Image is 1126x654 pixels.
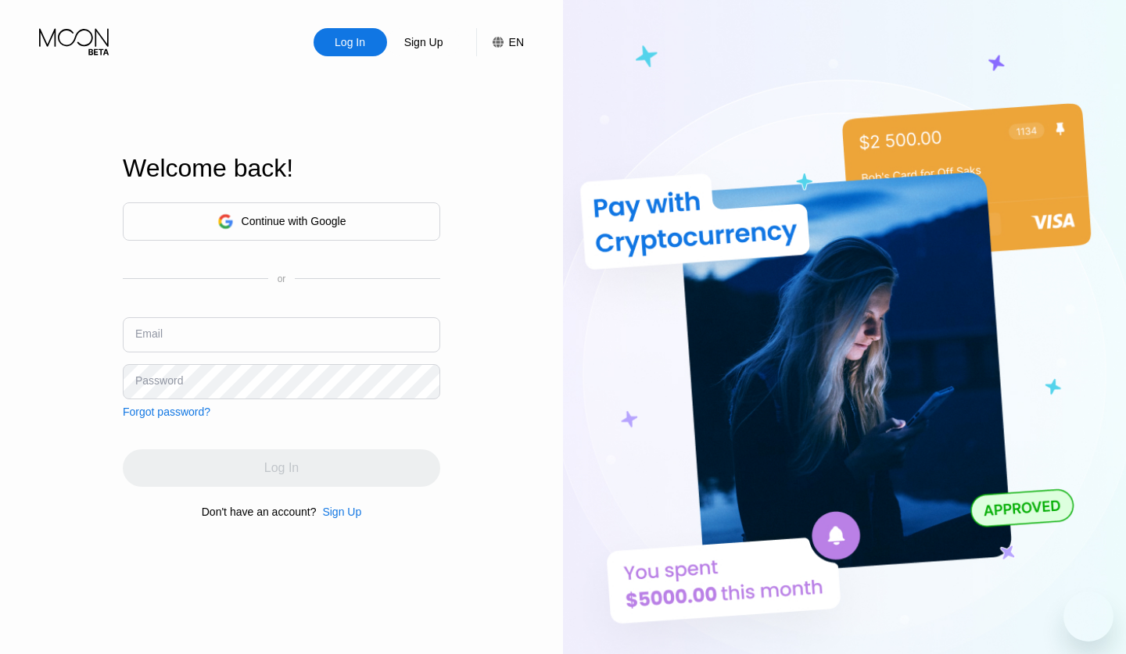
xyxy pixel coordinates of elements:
div: Forgot password? [123,406,210,418]
div: Email [135,327,163,340]
div: EN [509,36,524,48]
div: Sign Up [316,506,361,518]
div: Welcome back! [123,154,440,183]
div: Log In [314,28,387,56]
div: Log In [333,34,367,50]
div: Sign Up [403,34,445,50]
div: Continue with Google [123,202,440,241]
div: or [278,273,286,284]
iframe: Button to launch messaging window [1063,591,1113,641]
div: Sign Up [322,506,361,518]
div: Password [135,374,183,387]
div: Continue with Google [242,215,346,227]
div: Don't have an account? [202,506,317,518]
div: EN [476,28,524,56]
div: Sign Up [387,28,461,56]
